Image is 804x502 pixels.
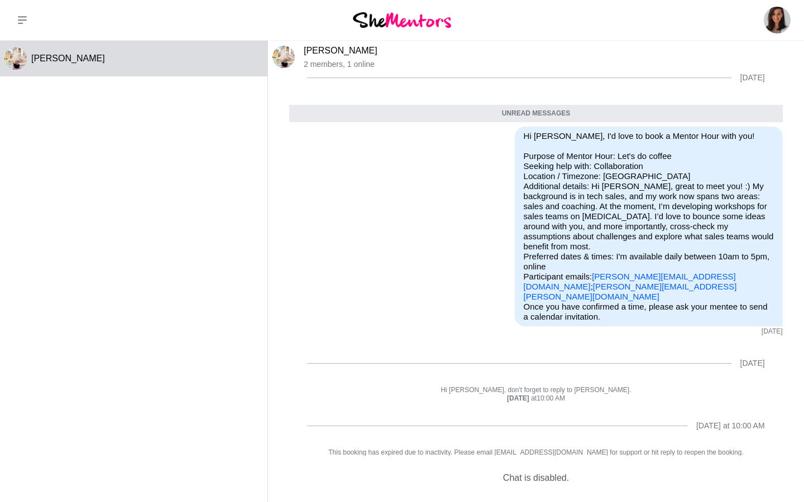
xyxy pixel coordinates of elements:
div: Chat is disabled. [277,471,795,485]
div: at 10:00 AM [289,394,782,403]
a: [PERSON_NAME] [304,46,377,55]
div: Constance Murphy [4,47,27,70]
p: This booking has expired due to inactivity. Please email [EMAIL_ADDRESS][DOMAIN_NAME] for support... [289,448,782,457]
p: Hi [PERSON_NAME], I'd love to book a Mentor Hour with you! [524,131,774,141]
p: Hi [PERSON_NAME], don't forget to reply to [PERSON_NAME]. [289,386,782,395]
div: Unread messages [289,105,782,123]
img: C [272,46,295,68]
div: [DATE] [740,73,765,83]
img: C [4,47,27,70]
span: [PERSON_NAME] [31,54,105,63]
a: [PERSON_NAME][EMAIL_ADDRESS][DOMAIN_NAME] [524,272,736,291]
p: Once you have confirmed a time, please ask your mentee to send a calendar invitation. [524,302,774,322]
p: Purpose of Mentor Hour: Let's do coffee Seeking help with: Collaboration Location / Timezone: [GE... [524,151,774,302]
div: [DATE] at 10:00 AM [696,421,765,431]
div: Constance Murphy [272,46,295,68]
strong: [DATE] [507,394,531,402]
img: Honorata Janas [764,7,791,33]
a: [PERSON_NAME][EMAIL_ADDRESS][PERSON_NAME][DOMAIN_NAME] [524,282,737,301]
p: 2 members , 1 online [304,60,800,69]
time: 2025-09-10T23:58:27.821Z [762,327,783,336]
img: She Mentors Logo [353,12,451,27]
div: [DATE] [740,359,765,368]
